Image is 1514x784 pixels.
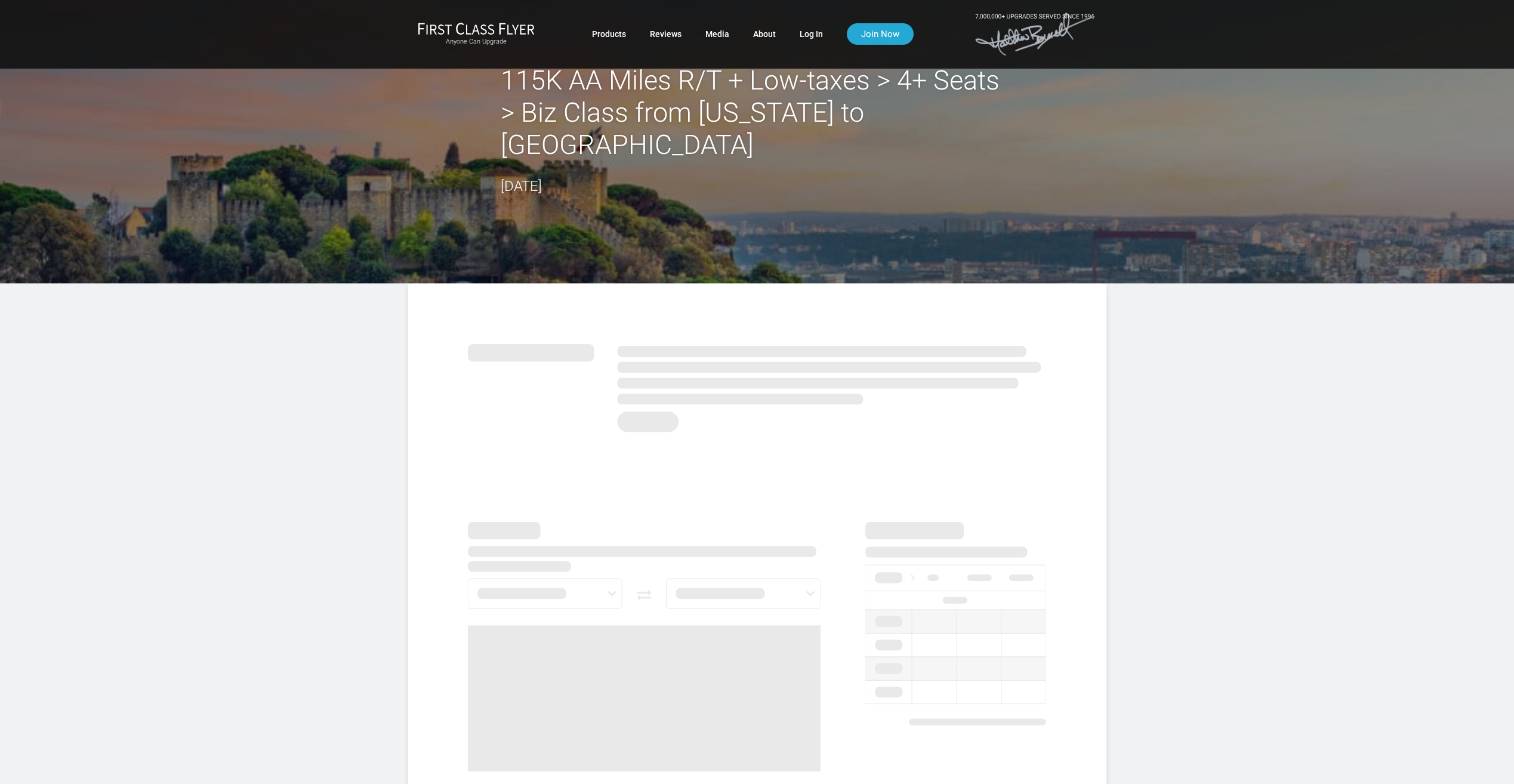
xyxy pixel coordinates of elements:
a: About [753,23,776,45]
a: Log In [800,23,823,45]
img: First Class Flyer [418,22,535,35]
a: Join Now [847,23,914,45]
a: First Class FlyerAnyone Can Upgrade [418,22,535,46]
a: Reviews [650,23,682,45]
a: Media [705,23,729,45]
time: [DATE] [501,178,542,195]
small: Anyone Can Upgrade [418,38,535,46]
h2: 115K AA Miles R/T + Low-taxes > 4+ Seats > Biz Class from [US_STATE] to [GEOGRAPHIC_DATA] [501,64,1014,161]
img: summary.svg [468,331,1047,439]
a: Products [592,23,626,45]
img: availability.svg [865,522,1046,729]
